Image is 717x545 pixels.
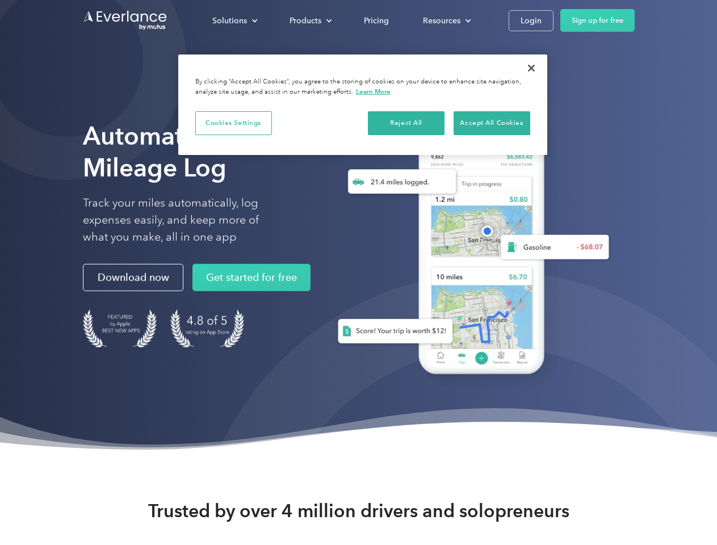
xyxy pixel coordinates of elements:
img: 4.9 out of 5 stars on the app store [170,309,244,347]
button: Cookies Settings [195,111,272,135]
div: Privacy [178,54,547,155]
button: Accept All Cookies [454,111,530,135]
div: By clicking “Accept All Cookies”, you agree to the storing of cookies on your device to enhance s... [195,77,530,97]
strong: Trusted by over 4 million drivers and solopreneurs [148,500,569,522]
a: Go to homepage [83,10,168,31]
img: Everlance, mileage tracker app, expense tracking app [320,108,618,391]
a: Sign up for free [560,9,635,32]
a: More information about your privacy, opens in a new tab [356,87,391,95]
div: Resources [412,11,480,31]
a: Get started for free [192,264,311,291]
img: Badge for Featured by Apple Best New Apps [83,309,157,347]
button: Reject All [368,111,445,135]
p: Track your miles automatically, log expenses easily, and keep more of what you make, all in one app [83,195,286,246]
div: Solutions [201,11,267,31]
div: Products [278,11,341,31]
a: Download now [83,264,183,291]
div: Login [521,14,542,28]
div: Solutions [212,14,247,28]
a: Pricing [353,11,400,31]
div: Pricing [364,14,389,28]
div: Cookie banner [178,54,547,155]
div: Products [290,14,321,28]
button: Close [519,56,544,81]
div: Resources [423,14,460,28]
a: Login [509,10,554,31]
